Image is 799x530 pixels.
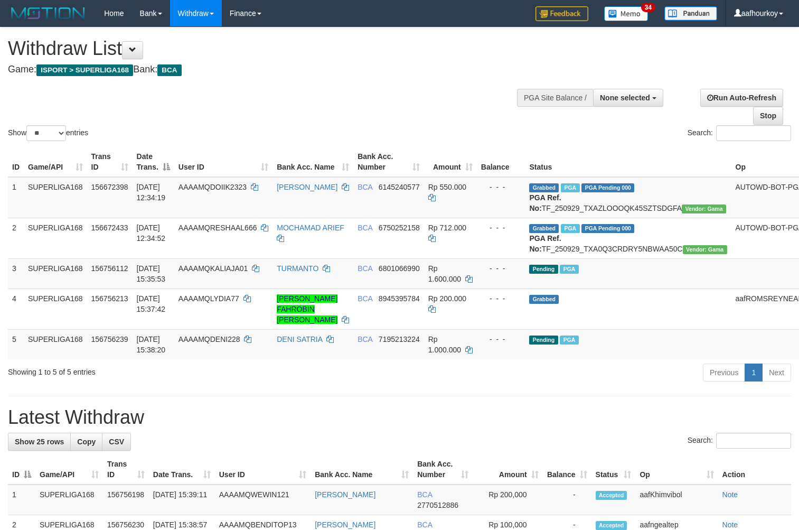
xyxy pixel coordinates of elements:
span: Copy 6750252158 to clipboard [379,224,420,232]
a: TURMANTO [277,264,318,273]
input: Search: [716,125,791,141]
span: Pending [529,336,558,345]
a: [PERSON_NAME] [277,183,337,191]
span: AAAAMQRESHAAL666 [178,224,257,232]
td: Rp 200,000 [473,485,542,515]
td: 156756198 [103,485,149,515]
td: 4 [8,289,24,329]
input: Search: [716,433,791,449]
td: TF_250929_TXA0Q3CRDRY5NBWAA50C [525,218,731,258]
span: BCA [358,183,372,191]
th: Bank Acc. Number: activate to sort column ascending [413,454,473,485]
span: None selected [600,94,650,102]
span: Copy 2770512886 to clipboard [417,501,458,509]
div: PGA Site Balance / [517,89,593,107]
span: Copy 6145240577 to clipboard [379,183,420,191]
span: Grabbed [529,224,559,233]
th: Game/API: activate to sort column ascending [35,454,103,485]
span: Marked by aafsoumeymey [560,265,578,274]
b: PGA Ref. No: [529,234,561,253]
th: Status: activate to sort column ascending [591,454,636,485]
td: 3 [8,258,24,289]
span: BCA [417,520,432,529]
td: SUPERLIGA168 [35,485,103,515]
td: SUPERLIGA168 [24,258,87,289]
a: Copy [70,433,102,451]
th: Amount: activate to sort column ascending [473,454,542,485]
a: Note [722,490,738,499]
td: SUPERLIGA168 [24,289,87,329]
span: [DATE] 15:37:42 [137,294,166,313]
div: - - - [481,334,521,345]
span: AAAAMQDOIIK2323 [178,183,247,191]
a: Note [722,520,738,529]
a: 1 [745,364,763,382]
span: BCA [157,64,181,76]
span: Grabbed [529,295,559,304]
img: panduan.png [664,6,717,21]
td: aafKhimvibol [635,485,718,515]
td: SUPERLIGA168 [24,177,87,218]
th: Bank Acc. Name: activate to sort column ascending [311,454,413,485]
td: AAAAMQWEWIN121 [215,485,311,515]
th: Bank Acc. Name: activate to sort column ascending [272,147,353,177]
th: Trans ID: activate to sort column ascending [103,454,149,485]
span: Rp 1.600.000 [428,264,461,283]
span: 156756239 [91,335,128,343]
th: ID [8,147,24,177]
td: TF_250929_TXAZLOOOQK45SZTSDGFA [525,177,731,218]
td: 2 [8,218,24,258]
span: 156756112 [91,264,128,273]
h4: Game: Bank: [8,64,522,75]
span: Grabbed [529,183,559,192]
span: BCA [358,264,372,273]
span: 156672433 [91,224,128,232]
a: CSV [102,433,131,451]
span: AAAAMQLYDIA77 [178,294,239,303]
a: MOCHAMAD ARIEF [277,224,344,232]
span: [DATE] 15:35:53 [137,264,166,283]
span: BCA [358,335,372,343]
div: - - - [481,182,521,192]
span: 156672398 [91,183,128,191]
h1: Latest Withdraw [8,407,791,428]
div: Showing 1 to 5 of 5 entries [8,362,325,377]
td: SUPERLIGA168 [24,329,87,359]
th: Trans ID: activate to sort column ascending [87,147,133,177]
span: Rp 712.000 [428,224,466,232]
a: [PERSON_NAME] FAHROBIN [PERSON_NAME] [277,294,337,324]
label: Show entries [8,125,88,141]
img: Button%20Memo.svg [604,6,648,21]
span: Show 25 rows [15,438,64,446]
label: Search: [688,433,791,449]
td: 1 [8,485,35,515]
td: [DATE] 15:39:11 [149,485,215,515]
span: BCA [358,224,372,232]
span: Marked by aafsoycanthlai [561,183,579,192]
span: Vendor URL: https://trx31.1velocity.biz [683,245,727,254]
a: Next [762,364,791,382]
span: Copy 8945395784 to clipboard [379,294,420,303]
span: Copy [77,438,96,446]
label: Search: [688,125,791,141]
span: ISPORT > SUPERLIGA168 [36,64,133,76]
th: ID: activate to sort column descending [8,454,35,485]
span: Pending [529,265,558,274]
span: AAAAMQKALIAJA01 [178,264,248,273]
td: 1 [8,177,24,218]
span: 34 [641,3,655,12]
th: Balance [477,147,525,177]
th: User ID: activate to sort column ascending [174,147,272,177]
div: - - - [481,263,521,274]
h1: Withdraw List [8,38,522,59]
a: DENI SATRIA [277,335,322,343]
span: Vendor URL: https://trx31.1velocity.biz [682,204,726,213]
th: Date Trans.: activate to sort column ascending [149,454,215,485]
th: Bank Acc. Number: activate to sort column ascending [353,147,424,177]
th: Op: activate to sort column ascending [635,454,718,485]
a: Run Auto-Refresh [700,89,783,107]
span: Rp 200.000 [428,294,466,303]
td: - [543,485,591,515]
span: Accepted [596,521,627,530]
span: Marked by aafsoycanthlai [560,336,578,345]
